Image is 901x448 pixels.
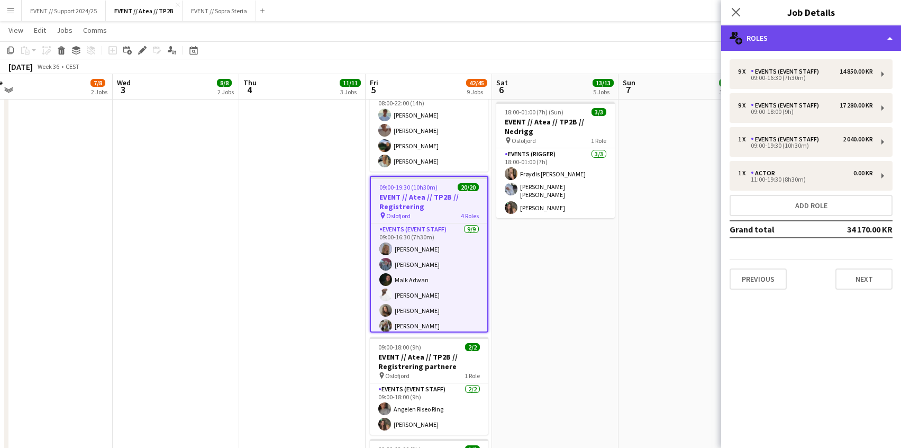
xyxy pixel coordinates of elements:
h3: Job Details [721,5,901,19]
div: 09:00-19:30 (10h30m) [738,143,873,148]
span: View [8,25,23,35]
span: Oslofjord [386,212,411,220]
span: Edit [34,25,46,35]
div: Events (Event Staff) [751,68,823,75]
app-job-card: 08:00-22:00 (14h)4/4EVENT // Atea // TP2B // Partnere // Runner Oslofjord1 RoleEvents (Event Staf... [370,43,488,172]
a: View [4,23,28,37]
app-job-card: 09:00-18:00 (9h)2/2EVENT // Atea // TP2B // Registrering partnere Oslofjord1 RoleEvents (Event St... [370,337,488,435]
span: 6 [495,84,508,96]
div: Roles [721,25,901,51]
span: 09:00-18:00 (9h) [378,343,421,351]
span: 13/13 [593,79,614,87]
span: 7 [621,84,635,96]
span: 09:00-19:30 (10h30m) [379,183,438,191]
a: Jobs [52,23,77,37]
button: EVENT // Sopra Steria [183,1,256,21]
span: 1 Role [591,137,606,145]
div: Actor [751,169,779,177]
a: Comms [79,23,111,37]
div: 9 x [738,68,751,75]
app-card-role: Events (Rigger)3/318:00-01:00 (7h)Frøydis [PERSON_NAME][PERSON_NAME] [PERSON_NAME][PERSON_NAME] [496,148,615,218]
div: Events (Event Staff) [751,136,823,143]
h3: EVENT // Atea // TP2B // Nedrigg [496,117,615,136]
span: 3 [115,84,131,96]
span: 2/2 [465,343,480,351]
div: 9 Jobs [467,88,487,96]
div: 0.00 KR [853,169,873,177]
span: 5 [368,84,378,96]
h3: EVENT // Atea // TP2B // Registrering [371,192,487,211]
span: 18:00-01:00 (7h) (Sun) [505,108,563,116]
div: 3 Jobs [720,88,740,96]
app-card-role: Events (Event Staff)2/209:00-18:00 (9h)Angelen Riseo Ring[PERSON_NAME] [370,383,488,435]
h3: EVENT // Atea // TP2B // Registrering partnere [370,352,488,371]
span: 7/8 [90,79,105,87]
span: 11/11 [340,79,361,87]
button: Add role [730,195,893,216]
app-card-role: Events (Event Staff)9/909:00-16:30 (7h30m)[PERSON_NAME][PERSON_NAME]Malk Adwan[PERSON_NAME][PERSO... [371,223,487,389]
button: EVENT // Atea // TP2B [106,1,183,21]
div: CEST [66,62,79,70]
app-job-card: 18:00-01:00 (7h) (Sun)3/3EVENT // Atea // TP2B // Nedrigg Oslofjord1 RoleEvents (Rigger)3/318:00-... [496,102,615,218]
span: Oslofjord [512,137,536,145]
span: Sat [496,78,508,87]
div: [DATE] [8,61,33,72]
span: 18/18 [719,79,740,87]
span: Comms [83,25,107,35]
span: Sun [623,78,635,87]
div: 5 Jobs [593,88,613,96]
div: 09:00-18:00 (9h) [738,109,873,114]
div: Events (Event Staff) [751,102,823,109]
span: Jobs [57,25,72,35]
span: 4 [242,84,257,96]
span: Fri [370,78,378,87]
div: 17 280.00 KR [840,102,873,109]
div: 9 x [738,102,751,109]
button: Previous [730,268,787,290]
div: 2 Jobs [91,88,107,96]
span: Wed [117,78,131,87]
div: 09:00-16:30 (7h30m) [738,75,873,80]
div: 1 x [738,136,751,143]
app-card-role: Events (Event Staff)4/408:00-22:00 (14h)[PERSON_NAME][PERSON_NAME][PERSON_NAME][PERSON_NAME] [370,89,488,172]
span: 42/45 [466,79,487,87]
span: 20/20 [458,183,479,191]
span: 4 Roles [461,212,479,220]
div: 1 x [738,169,751,177]
div: 2 Jobs [217,88,234,96]
button: Next [835,268,893,290]
span: Oslofjord [385,372,409,380]
span: 1 Role [465,372,480,380]
div: 14 850.00 KR [840,68,873,75]
div: 3 Jobs [340,88,360,96]
div: 11:00-19:30 (8h30m) [738,177,873,182]
a: Edit [30,23,50,37]
button: EVENT // Support 2024/25 [22,1,106,21]
span: 3/3 [591,108,606,116]
span: 8/8 [217,79,232,87]
span: Week 36 [35,62,61,70]
app-job-card: 09:00-19:30 (10h30m)20/20EVENT // Atea // TP2B // Registrering Oslofjord4 RolesEvents (Event Staf... [370,176,488,333]
td: 34 170.00 KR [826,221,893,238]
div: 2 040.00 KR [843,136,873,143]
td: Grand total [730,221,826,238]
span: Thu [243,78,257,87]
